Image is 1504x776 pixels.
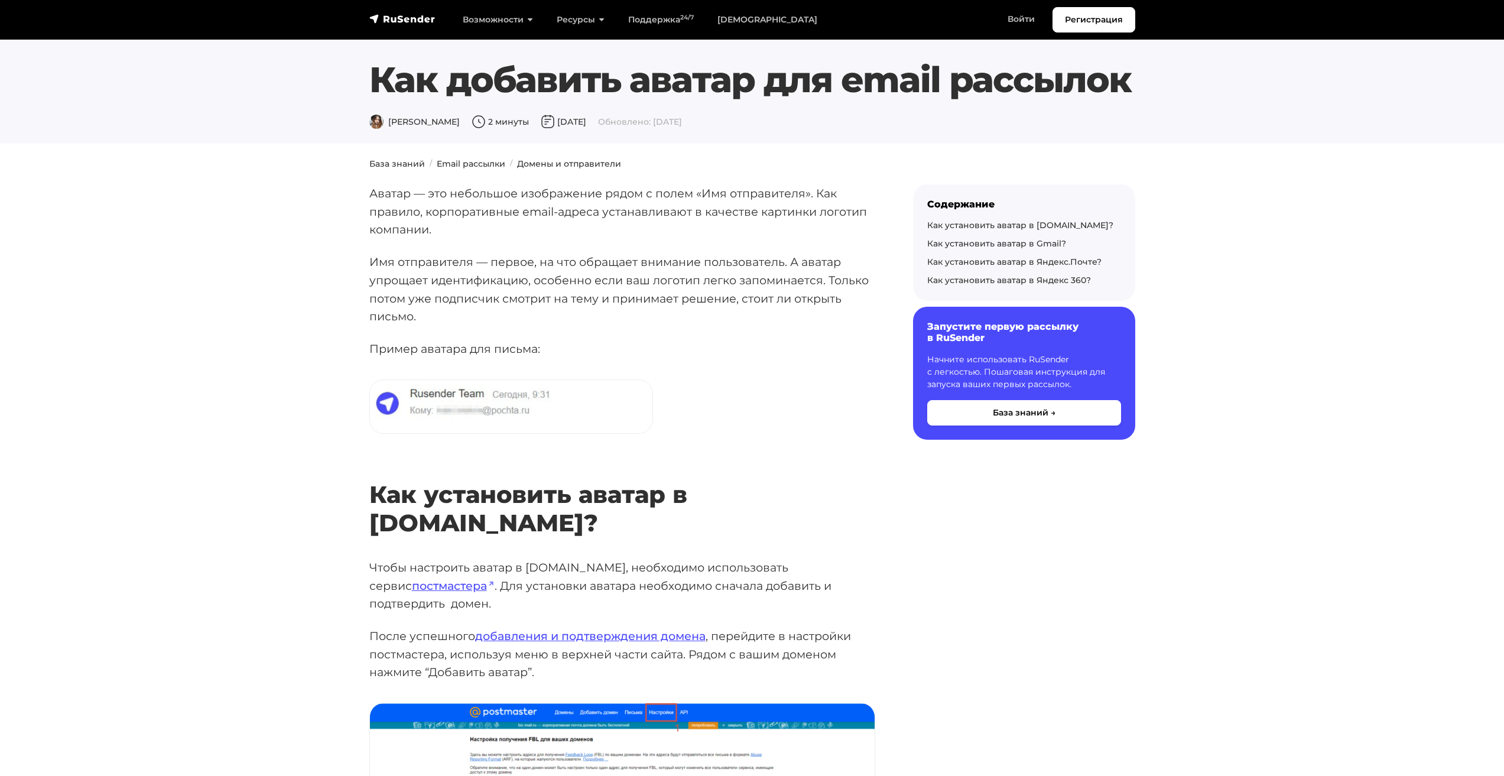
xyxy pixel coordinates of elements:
[369,59,1135,101] h1: Как добавить аватар для email рассылок
[517,158,621,169] a: Домены и отправители
[616,8,706,32] a: Поддержка24/7
[927,256,1102,267] a: Как установить аватар в Яндекс.Почте?
[369,446,875,537] h2: Как установить аватар в [DOMAIN_NAME]?
[369,158,425,169] a: База знаний
[927,353,1121,391] p: Начните использовать RuSender с легкостью. Пошаговая инструкция для запуска ваших первых рассылок.
[927,400,1121,426] button: База знаний →
[913,307,1135,439] a: Запустите первую рассылку в RuSender Начните использовать RuSender с легкостью. Пошаговая инструк...
[369,559,875,613] p: Чтобы настроить аватар в [DOMAIN_NAME], необходимо использовать сервис . Для установки аватара не...
[541,116,586,127] span: [DATE]
[369,116,460,127] span: [PERSON_NAME]
[927,220,1113,230] a: Как установить аватар в [DOMAIN_NAME]?
[412,579,495,593] a: постмастера
[369,253,875,326] p: Имя отправителя — первое, на что обращает внимание пользователь. А аватар упрощает идентификацию,...
[369,184,875,239] p: Аватар — это небольшое изображение рядом с полем «Имя отправителя». Как правило, корпоративные em...
[1053,7,1135,33] a: Регистрация
[680,14,694,21] sup: 24/7
[927,321,1121,343] h6: Запустите первую рассылку в RuSender
[472,116,529,127] span: 2 минуты
[927,275,1091,285] a: Как установить аватар в Яндекс 360?
[927,199,1121,210] div: Содержание
[996,7,1047,31] a: Войти
[706,8,829,32] a: [DEMOGRAPHIC_DATA]
[472,115,486,129] img: Время чтения
[437,158,505,169] a: Email рассылки
[545,8,616,32] a: Ресурсы
[598,116,682,127] span: Обновлено: [DATE]
[451,8,545,32] a: Возможности
[541,115,555,129] img: Дата публикации
[370,380,652,433] img: Пример аватара в рассылке
[362,158,1142,170] nav: breadcrumb
[475,629,706,643] a: добавления и подтверждения домена
[927,238,1066,249] a: Как установить аватар в Gmail?
[369,340,875,358] p: Пример аватара для письма:
[369,13,436,25] img: RuSender
[369,627,875,681] p: После успешного , перейдите в настройки постмастера, используя меню в верхней части сайта. Рядом ...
